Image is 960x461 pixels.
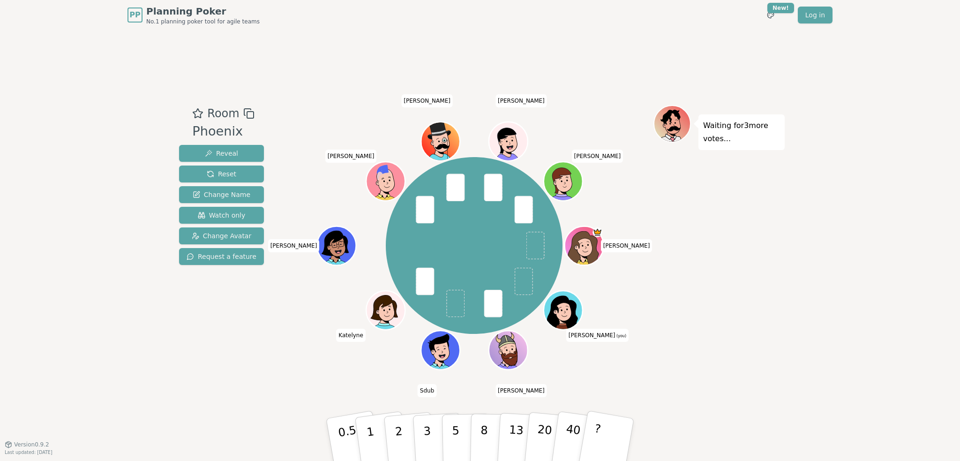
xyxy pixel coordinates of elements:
[207,105,239,122] span: Room
[14,441,49,448] span: Version 0.9.2
[601,239,652,252] span: Click to change your name
[325,149,377,162] span: Click to change your name
[5,450,52,455] span: Last updated: [DATE]
[545,292,581,328] button: Click to change your avatar
[401,94,453,107] span: Click to change your name
[129,9,140,21] span: PP
[179,248,264,265] button: Request a feature
[767,3,794,13] div: New!
[198,211,246,220] span: Watch only
[187,252,256,261] span: Request a feature
[179,227,264,244] button: Change Avatar
[572,149,623,162] span: Click to change your name
[495,94,547,107] span: Click to change your name
[179,186,264,203] button: Change Name
[592,227,602,237] span: Bailey B is the host
[193,190,250,199] span: Change Name
[179,207,264,224] button: Watch only
[268,239,320,252] span: Click to change your name
[192,231,252,241] span: Change Avatar
[192,122,254,141] div: Phoenix
[127,5,260,25] a: PPPlanning PokerNo.1 planning poker tool for agile teams
[146,5,260,18] span: Planning Poker
[418,384,436,397] span: Click to change your name
[207,169,236,179] span: Reset
[179,145,264,162] button: Reveal
[205,149,238,158] span: Reveal
[5,441,49,448] button: Version0.9.2
[495,384,547,397] span: Click to change your name
[192,105,203,122] button: Add as favourite
[179,166,264,182] button: Reset
[762,7,779,23] button: New!
[566,329,629,342] span: Click to change your name
[336,329,366,342] span: Click to change your name
[615,334,627,338] span: (you)
[146,18,260,25] span: No.1 planning poker tool for agile teams
[798,7,832,23] a: Log in
[703,119,780,145] p: Waiting for 3 more votes...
